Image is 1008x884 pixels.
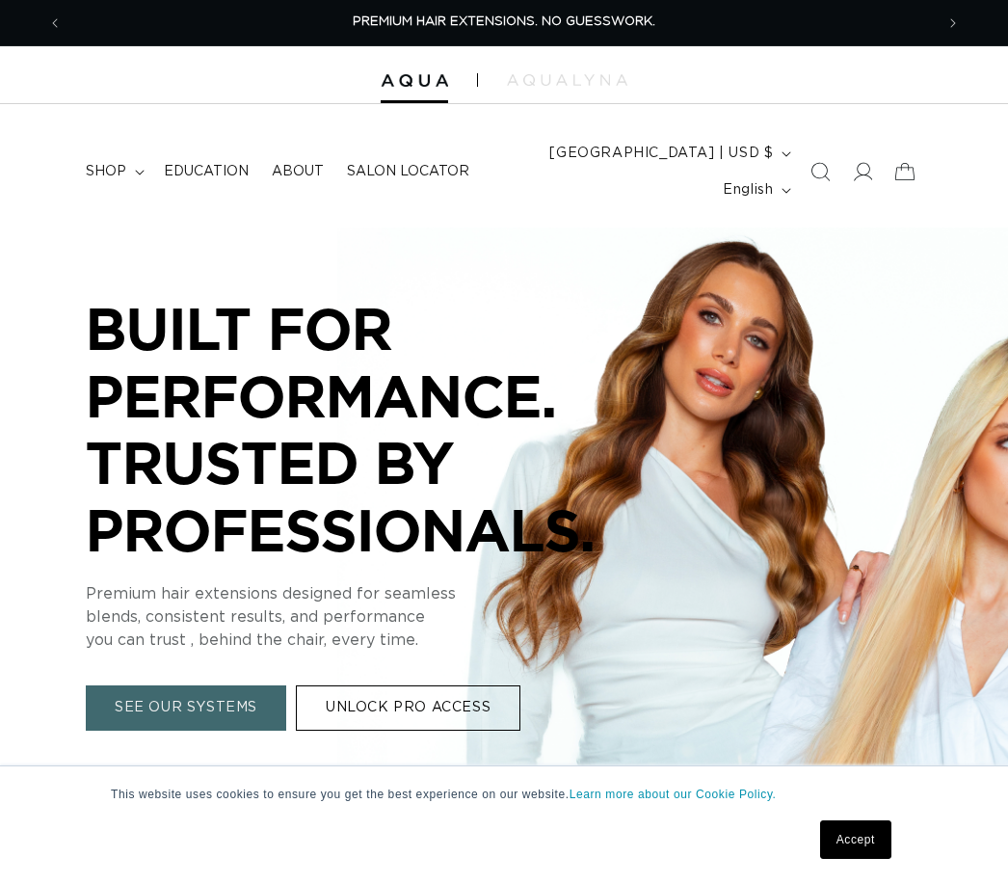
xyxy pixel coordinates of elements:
[272,163,324,180] span: About
[538,135,799,172] button: [GEOGRAPHIC_DATA] | USD $
[381,74,448,88] img: Aqua Hair Extensions
[86,583,664,606] p: Premium hair extensions designed for seamless
[74,151,152,192] summary: shop
[723,180,773,201] span: English
[347,163,469,180] span: Salon Locator
[86,163,126,180] span: shop
[820,820,891,859] a: Accept
[335,151,481,192] a: Salon Locator
[86,686,286,732] a: SEE OUR SYSTEMS
[932,5,974,41] button: Next announcement
[34,5,76,41] button: Previous announcement
[570,788,777,801] a: Learn more about our Cookie Policy.
[296,686,520,732] a: UNLOCK PRO ACCESS
[353,15,655,28] span: PREMIUM HAIR EXTENSIONS. NO GUESSWORK.
[507,74,627,86] img: aqualyna.com
[152,151,260,192] a: Education
[86,295,664,563] p: BUILT FOR PERFORMANCE. TRUSTED BY PROFESSIONALS.
[799,150,841,193] summary: Search
[86,630,664,653] p: you can trust , behind the chair, every time.
[260,151,335,192] a: About
[549,144,773,164] span: [GEOGRAPHIC_DATA] | USD $
[711,172,799,208] button: English
[111,786,897,803] p: This website uses cookies to ensure you get the best experience on our website.
[164,163,249,180] span: Education
[86,606,664,630] p: blends, consistent results, and performance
